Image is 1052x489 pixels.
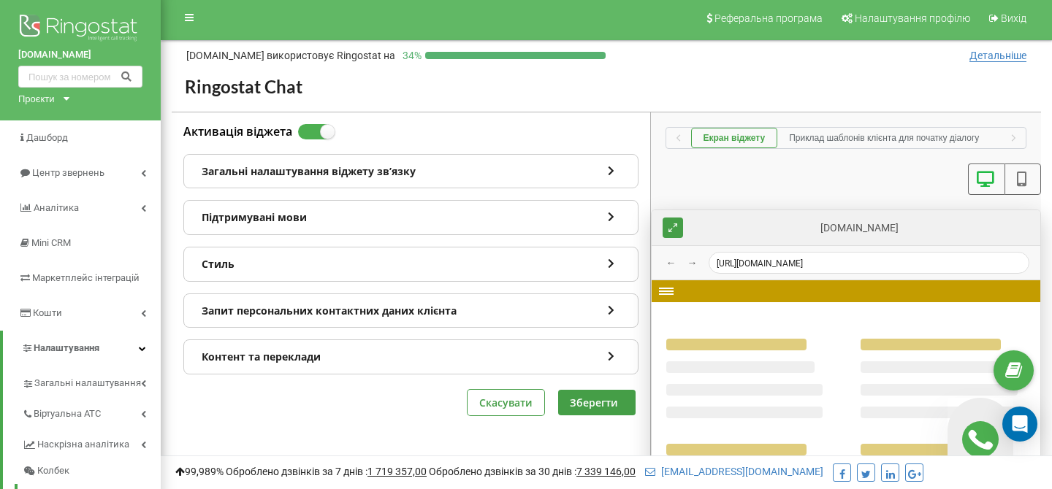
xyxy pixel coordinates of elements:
[468,390,544,415] button: Скасувати
[962,421,999,458] img: Callback
[429,466,636,477] span: Оброблено дзвінків за 30 днів :
[22,366,161,396] a: Загальні налаштування
[33,307,62,318] span: Кошти
[558,390,636,415] button: Зберегти
[18,66,142,88] input: Пошук за номером
[37,437,129,452] span: Наскрізна аналітика
[367,466,427,477] u: 1 719 357,00
[395,48,425,63] p: 34 %
[175,466,224,477] span: 99,989%
[226,466,427,477] span: Оброблено дзвінків за 7 днів :
[777,128,991,148] button: Приклад шаблонів клієнта для початку діалогу
[18,91,55,106] div: Проєкти
[18,47,142,62] a: [DOMAIN_NAME]
[31,237,71,248] span: Mini CRM
[3,331,161,366] a: Налаштування
[184,294,638,328] div: Запит персональних контактних даних клієнта
[183,124,292,140] label: Активація віджета
[22,427,161,458] a: Наскрізна аналітика
[34,202,79,213] span: Аналiтика
[184,340,638,374] div: Контент та переклади
[185,76,1028,99] h2: Ringostat Chat
[34,342,99,353] span: Налаштування
[714,12,823,24] span: Реферальна програма
[18,11,142,47] img: Ringostat logo
[645,466,823,477] a: [EMAIL_ADDRESS][DOMAIN_NAME]
[22,458,161,484] a: Колбек
[186,48,395,63] p: [DOMAIN_NAME]
[184,155,638,188] div: Загальні налаштування віджету звʼязку
[690,220,1030,235] div: [DOMAIN_NAME]
[34,407,101,421] span: Віртуальна АТС
[32,272,140,283] span: Маркетплейс інтеграцій
[663,254,680,272] button: ←
[32,167,104,178] span: Центр звернень
[184,201,638,234] div: Підтримувані мови
[184,247,638,281] div: Стиль
[691,128,778,148] button: Екран віджету
[26,132,68,143] span: Дашборд
[684,254,701,272] button: →
[1001,12,1026,24] span: Вихід
[37,463,69,478] span: Колбек
[969,50,1026,62] span: Детальніше
[22,396,161,427] a: Віртуальна АТС
[709,252,1030,274] div: [URL][DOMAIN_NAME]
[34,376,141,390] span: Загальні налаштування
[1002,407,1037,442] div: Open Intercom Messenger
[576,466,636,477] u: 7 339 146,00
[855,12,970,24] span: Налаштування профілю
[267,50,395,61] span: використовує Ringostat на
